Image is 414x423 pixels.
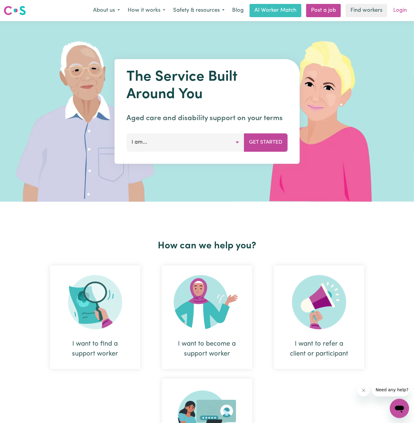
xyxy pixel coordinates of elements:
[169,4,229,17] button: Safety & resources
[306,4,341,17] a: Post a job
[64,339,126,359] div: I want to find a support worker
[244,133,288,151] button: Get Started
[358,384,370,397] iframe: Close message
[292,275,346,329] img: Refer
[124,4,169,17] button: How it works
[126,133,244,151] button: I am...
[162,266,252,369] div: I want to become a support worker
[274,266,364,369] div: I want to refer a client or participant
[39,240,375,252] h2: How can we help you?
[50,266,140,369] div: I want to find a support worker
[390,4,410,17] a: Login
[390,399,409,418] iframe: Button to launch messaging window
[288,339,350,359] div: I want to refer a client or participant
[126,69,288,103] h1: The Service Built Around You
[68,275,122,329] img: Search
[174,275,241,329] img: Become Worker
[176,339,238,359] div: I want to become a support worker
[4,4,26,17] a: Careseekers logo
[89,4,124,17] button: About us
[4,5,26,16] img: Careseekers logo
[229,4,247,17] a: Blog
[346,4,387,17] a: Find workers
[372,383,409,397] iframe: Message from company
[126,113,288,124] p: Aged care and disability support on your terms
[250,4,301,17] a: AI Worker Match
